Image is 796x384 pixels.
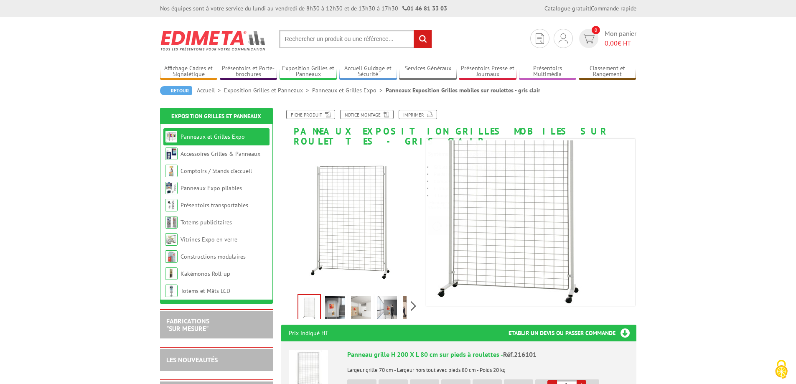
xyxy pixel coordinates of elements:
a: Imprimer [399,110,437,119]
a: Accueil Guidage et Sécurité [339,65,397,79]
div: | [544,4,636,13]
a: Exposition Grilles et Panneaux [171,112,261,120]
span: Réf.216101 [503,350,537,359]
a: Vitrines Expo en verre [181,236,237,243]
img: Edimeta [160,25,267,56]
a: Services Généraux [399,65,457,79]
a: Présentoirs transportables [181,201,248,209]
a: Comptoirs / Stands d'accueil [181,167,252,175]
a: devis rapide 0 Mon panier 0,00€ HT [577,29,636,48]
a: Fiche produit [286,110,335,119]
img: Vitrines Expo en verre [165,233,178,246]
a: Classement et Rangement [579,65,636,79]
a: Présentoirs et Porte-brochures [220,65,277,79]
img: Accessoires Grilles & Panneaux [165,147,178,160]
a: Affichage Cadres et Signalétique [160,65,218,79]
a: LES NOUVEAUTÉS [166,356,218,364]
img: devis rapide [582,34,595,43]
span: Next [409,299,417,313]
strong: 01 46 81 33 03 [402,5,447,12]
img: panneau_exposition_grille_sur_roulettes_216102.jpg [325,296,345,322]
a: Exposition Grilles et Panneaux [224,86,312,94]
a: Panneaux et Grilles Expo [312,86,386,94]
a: Présentoirs Presse et Journaux [459,65,516,79]
a: Panneaux et Grilles Expo [181,133,245,140]
span: 0 [592,26,600,34]
img: panneaux_et_grilles_216102.jpg [385,75,636,326]
img: Totems publicitaires [165,216,178,229]
img: panneaux_et_grilles_216102.jpg [298,295,320,321]
span: Mon panier [605,29,636,48]
a: FABRICATIONS"Sur Mesure" [166,317,209,333]
img: devis rapide [536,33,544,44]
button: Cookies (fenêtre modale) [767,356,796,384]
h1: Panneaux Exposition Grilles mobiles sur roulettes - gris clair [275,110,643,146]
a: Accueil [197,86,224,94]
a: Notice Montage [340,110,394,119]
img: 216102_panneau_exposition_grille_roulettes_5.jpg [403,296,423,322]
div: Nos équipes sont à votre service du lundi au vendredi de 8h30 à 12h30 et de 13h30 à 17h30 [160,4,447,13]
a: Accessoires Grilles & Panneaux [181,150,260,158]
input: Rechercher un produit ou une référence... [279,30,432,48]
p: Largeur grille 70 cm - Largeur hors tout avec pieds 80 cm - Poids 20 kg [347,361,629,373]
span: € HT [605,38,636,48]
a: Panneaux Expo pliables [181,184,242,192]
img: Panneaux et Grilles Expo [165,130,178,143]
h3: Etablir un devis ou passer commande [509,325,636,341]
a: Totems publicitaires [181,219,232,226]
p: Prix indiqué HT [289,325,328,341]
img: Panneaux Expo pliables [165,182,178,194]
li: Panneaux Exposition Grilles mobiles sur roulettes - gris clair [386,86,540,94]
img: panneaux_et_grilles_216102.jpg [281,150,422,291]
img: Cookies (fenêtre modale) [771,359,792,380]
div: Panneau grille H 200 X L 80 cm sur pieds à roulettes - [347,350,629,359]
a: Totems et Mâts LCD [181,287,230,295]
img: devis rapide [559,33,568,43]
a: Catalogue gratuit [544,5,590,12]
span: 0,00 [605,39,618,47]
a: Constructions modulaires [181,253,246,260]
img: Constructions modulaires [165,250,178,263]
img: Présentoirs transportables [165,199,178,211]
img: 216102_panneau_exposition_grille_roulettes_4.jpg [377,296,397,322]
a: Présentoirs Multimédia [519,65,577,79]
img: Comptoirs / Stands d'accueil [165,165,178,177]
img: Totems et Mâts LCD [165,285,178,297]
a: Kakémonos Roll-up [181,270,230,277]
a: Retour [160,86,192,95]
a: Commande rapide [591,5,636,12]
input: rechercher [414,30,432,48]
img: 216102_panneau_exposition_grille_roulettes_2.jpg [351,296,371,322]
img: Kakémonos Roll-up [165,267,178,280]
a: Exposition Grilles et Panneaux [280,65,337,79]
